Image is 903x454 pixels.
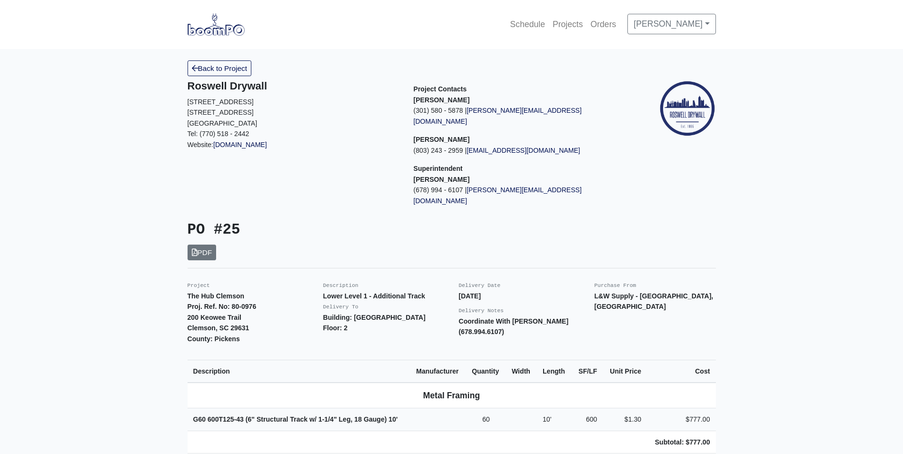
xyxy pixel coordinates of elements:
strong: Lower Level 1 - Additional Track [323,292,426,300]
strong: 200 Keowee Trail [188,314,241,321]
p: [STREET_ADDRESS] [188,97,399,108]
p: [GEOGRAPHIC_DATA] [188,118,399,129]
p: (678) 994 - 6107 | [414,185,625,206]
strong: Building: [GEOGRAPHIC_DATA] [323,314,426,321]
p: [STREET_ADDRESS] [188,107,399,118]
strong: G60 600T125-43 (6" Structural Track w/ 1-1/4" Leg, 18 Gauge) [193,415,398,423]
strong: Coordinate With [PERSON_NAME] (678.994.6107) [459,317,569,336]
th: Cost [647,360,715,383]
strong: Clemson, SC 29631 [188,324,249,332]
small: Delivery Notes [459,308,504,314]
a: [PERSON_NAME][EMAIL_ADDRESS][DOMAIN_NAME] [414,186,582,205]
span: Project Contacts [414,85,467,93]
a: [EMAIL_ADDRESS][DOMAIN_NAME] [466,147,580,154]
small: Delivery Date [459,283,501,288]
span: 10' [543,415,551,423]
h5: Roswell Drywall [188,80,399,92]
strong: Floor: 2 [323,324,348,332]
small: Purchase From [595,283,636,288]
td: 600 [572,408,603,431]
th: Description [188,360,411,383]
strong: [PERSON_NAME] [414,96,470,104]
a: Orders [587,14,620,35]
td: Subtotal: $777.00 [647,431,715,454]
strong: The Hub Clemson [188,292,245,300]
p: L&W Supply - [GEOGRAPHIC_DATA], [GEOGRAPHIC_DATA] [595,291,716,312]
b: Metal Framing [423,391,480,400]
strong: [PERSON_NAME] [414,136,470,143]
strong: [DATE] [459,292,481,300]
a: Projects [549,14,587,35]
strong: County: Pickens [188,335,240,343]
small: Project [188,283,210,288]
a: [PERSON_NAME] [627,14,715,34]
a: PDF [188,245,217,260]
strong: Proj. Ref. No: 80-0976 [188,303,257,310]
td: $1.30 [603,408,647,431]
th: SF/LF [572,360,603,383]
div: Website: [188,80,399,150]
p: (301) 580 - 5878 | [414,105,625,127]
td: 60 [466,408,506,431]
th: Width [506,360,537,383]
img: boomPO [188,13,245,35]
span: Superintendent [414,165,463,172]
span: 10' [388,415,397,423]
a: [PERSON_NAME][EMAIL_ADDRESS][DOMAIN_NAME] [414,107,582,125]
a: [DOMAIN_NAME] [213,141,267,148]
th: Length [537,360,572,383]
a: Back to Project [188,60,252,76]
small: Description [323,283,358,288]
th: Manufacturer [410,360,466,383]
th: Unit Price [603,360,647,383]
p: Tel: (770) 518 - 2442 [188,128,399,139]
td: $777.00 [647,408,715,431]
th: Quantity [466,360,506,383]
p: (803) 243 - 2959 | [414,145,625,156]
a: Schedule [506,14,549,35]
small: Delivery To [323,304,358,310]
h3: PO #25 [188,221,445,239]
strong: [PERSON_NAME] [414,176,470,183]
